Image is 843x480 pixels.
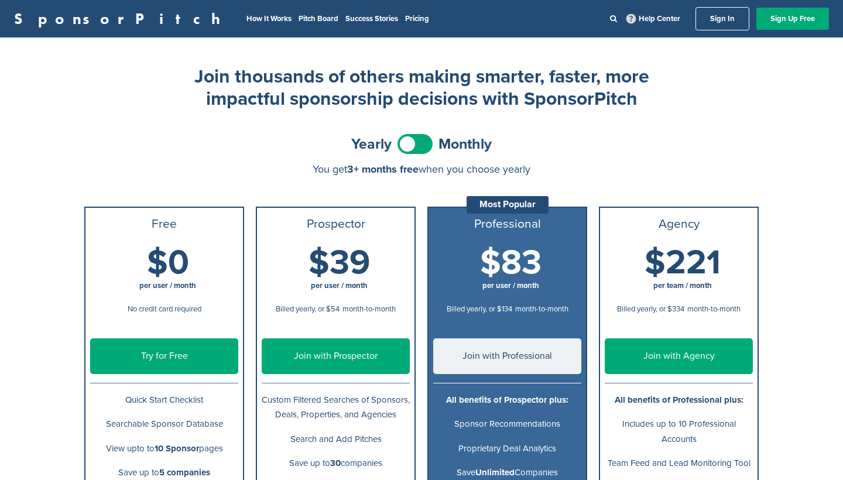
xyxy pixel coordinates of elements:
[605,217,753,231] h3: Agency
[695,7,749,30] a: Sign In
[482,281,539,290] span: per user / month
[262,432,410,447] p: Search and Add Pitches
[433,417,581,431] p: Sponsor Recommendations
[84,163,759,175] div: You get when you choose yearly
[515,304,568,314] span: month-to-month
[433,338,581,374] a: Join with Professional
[262,338,410,374] a: Join with Prospector
[687,304,741,314] span: month-to-month
[480,242,542,283] span: $83
[605,417,753,446] p: Includes up to 10 Professional Accounts
[187,66,656,111] h2: Join thousands of others making smarter, faster, more impactful sponsorship decisions with Sponso...
[653,281,712,290] span: per team / month
[90,338,238,374] a: Try for Free
[276,304,340,314] span: Billed yearly, or $54
[624,12,683,26] a: Help Center
[90,417,238,431] p: Searchable Sponsor Database
[311,281,368,290] span: per user / month
[605,338,753,374] a: Join with Agency
[351,137,392,152] span: Yearly
[246,14,292,23] a: How It Works
[447,304,512,314] span: Billed yearly, or $134
[645,242,721,283] span: $221
[90,393,238,407] p: Quick Start Checklist
[617,304,684,314] span: Billed yearly, or $334
[345,14,398,23] a: Success Stories
[14,11,228,26] a: SponsorPitch
[347,163,419,176] span: 3+ months free
[147,242,189,283] span: $0
[299,14,338,23] a: Pitch Board
[128,304,201,314] span: No credit card required
[262,393,410,422] p: Custom Filtered Searches of Sponsors, Deals, Properties, and Agencies
[446,395,568,405] b: All benefits of Prospector plus:
[405,14,429,23] a: Pricing
[438,137,492,152] span: Monthly
[433,217,581,231] h3: Professional
[756,8,829,30] a: Sign Up Free
[139,281,196,290] span: per user / month
[262,217,410,231] h3: Prospector
[342,304,396,314] span: month-to-month
[467,196,549,214] div: Most Popular
[309,242,370,283] span: $39
[615,395,743,405] b: All benefits of Professional plus:
[90,217,238,231] h3: Free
